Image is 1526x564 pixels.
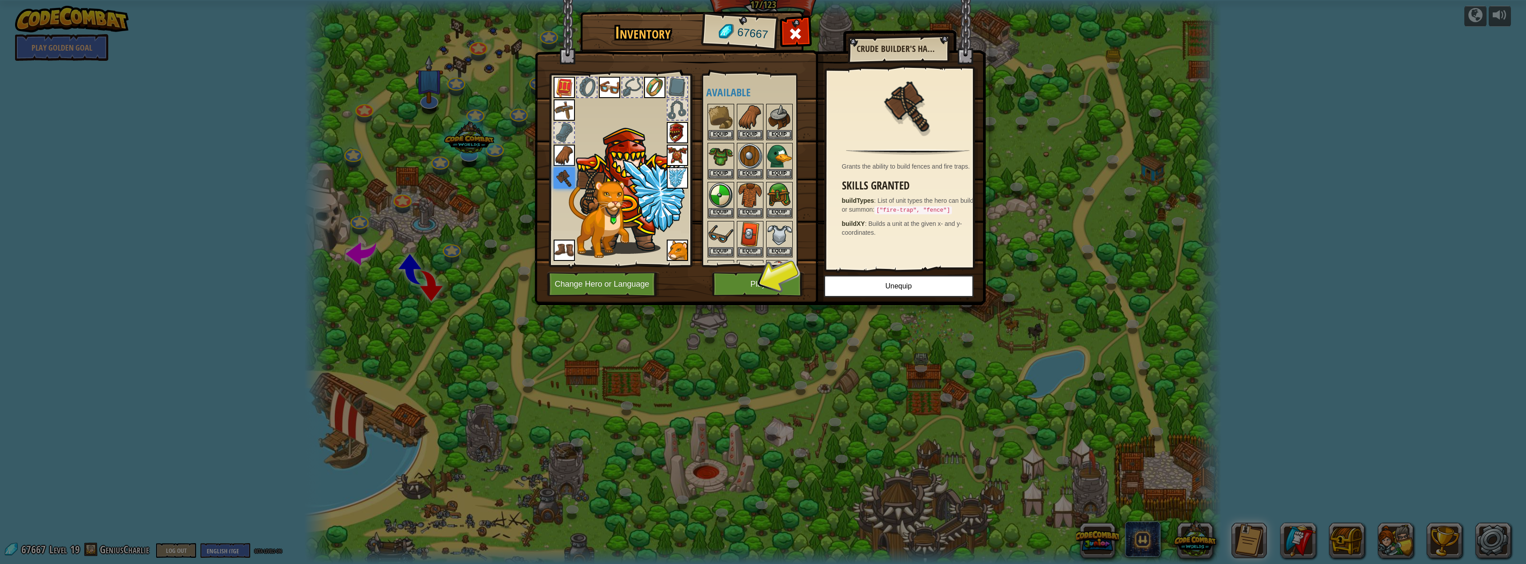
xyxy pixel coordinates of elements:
img: portrait.png [708,183,733,208]
img: portrait.png [767,105,792,130]
button: Unequip [824,275,974,297]
button: Equip [738,247,763,256]
img: cougar-paper-dolls.png [569,181,629,258]
img: portrait.png [767,144,792,169]
span: : [865,220,869,227]
button: Change Hero or Language [547,272,660,296]
div: Grants the ability to build fences and fire traps. [842,162,979,171]
img: deflector-male.png [576,125,684,254]
img: portrait.png [738,222,763,247]
button: Equip [708,247,733,256]
button: Play [712,272,805,296]
img: portrait.png [767,222,792,247]
img: portrait.png [708,261,733,286]
img: portrait.png [767,261,792,286]
button: Equip [767,130,792,139]
span: List of unit types the hero can build or summon: [842,197,974,213]
img: portrait.png [599,77,620,98]
strong: buildTypes [842,197,874,204]
button: Equip [708,130,733,139]
img: portrait.png [554,145,575,166]
img: portrait.png [667,122,688,143]
img: portrait.png [708,144,733,169]
img: portrait.png [738,144,763,169]
span: 67667 [736,24,768,43]
img: portrait.png [667,240,688,261]
button: Equip [767,247,792,256]
strong: buildXY [842,220,865,227]
img: portrait.png [554,240,575,261]
img: portrait.png [554,99,575,121]
img: portrait.png [708,105,733,130]
span: : [874,197,877,204]
h1: Inventory [586,24,700,42]
img: portrait.png [554,77,575,98]
img: portrait.png [738,183,763,208]
button: Equip [738,169,763,178]
img: portrait.png [667,145,688,166]
img: portrait.png [738,105,763,130]
button: Equip [738,130,763,139]
button: Equip [767,208,792,217]
span: Builds a unit at the given x- and y-coordinates. [842,220,962,236]
img: hr.png [846,149,969,155]
button: Equip [738,208,763,217]
img: portrait.png [767,183,792,208]
button: Equip [708,169,733,178]
img: portrait.png [644,77,665,98]
code: ["fire-trap", "fence"] [874,206,952,214]
h3: Skills Granted [842,180,979,192]
img: portrait.png [708,222,733,247]
img: portrait.png [667,167,688,189]
img: portrait.png [554,167,575,189]
h2: Crude Builder's Hammer [857,44,940,54]
button: Equip [708,208,733,217]
img: portrait.png [738,261,763,286]
h4: Available [706,87,818,98]
button: Equip [767,169,792,178]
img: portrait.png [879,76,937,134]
